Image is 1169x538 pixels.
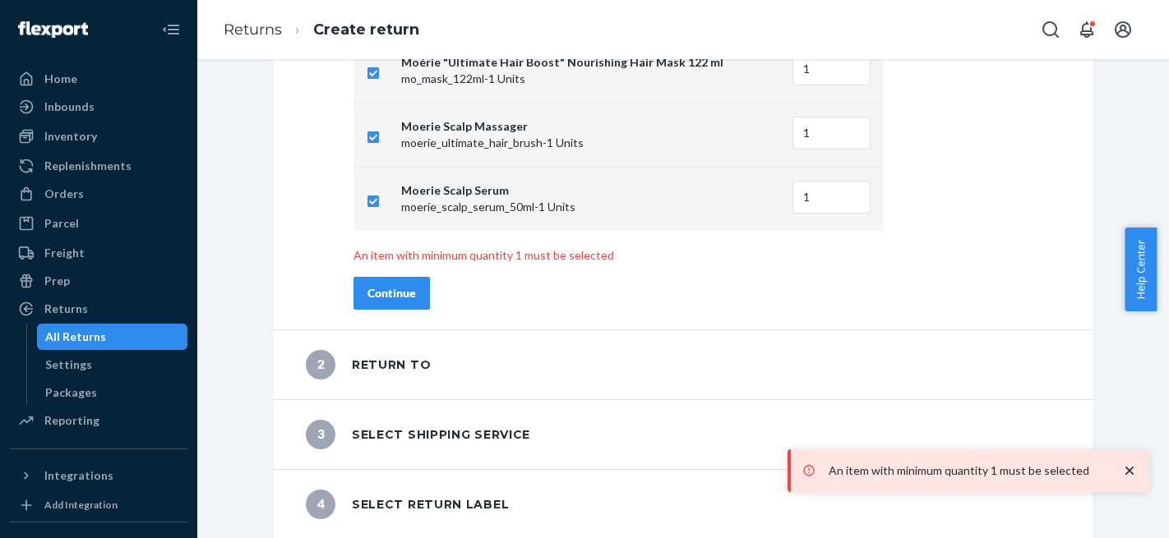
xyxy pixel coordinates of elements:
[401,71,779,87] p: mo_mask_122ml - 1 Units
[792,181,871,214] input: Enter quantity
[45,329,106,345] div: All Returns
[792,117,871,149] input: Enter quantity
[10,296,187,322] a: Returns
[306,490,335,519] span: 4
[10,462,187,489] button: Integrations
[306,350,335,379] span: 2
[44,273,70,289] div: Prep
[306,420,335,449] span: 3
[306,350,431,379] div: Return to
[210,6,432,54] ol: breadcrumbs
[224,21,282,39] a: Returns
[44,245,85,261] div: Freight
[44,186,84,202] div: Orders
[401,182,779,199] p: Moerie Scalp Serum
[1034,13,1067,46] button: Open Search Box
[353,277,430,310] button: Continue
[1070,13,1103,46] button: Open notifications
[155,13,187,46] button: Close Navigation
[10,240,187,266] a: Freight
[44,158,132,174] div: Replenishments
[353,247,1060,264] p: An item with minimum quantity 1 must be selected
[306,490,509,519] div: Select return label
[10,407,187,434] a: Reporting
[10,268,187,294] a: Prep
[45,384,97,401] div: Packages
[10,66,187,92] a: Home
[37,379,188,406] a: Packages
[1125,228,1157,311] button: Help Center
[44,467,113,484] div: Integrations
[44,99,95,115] div: Inbounds
[401,54,779,71] p: Moérie "Ultimate Hair Boost" Nourishing Hair Mask 122 ml
[10,94,187,120] a: Inbounds
[829,462,1105,479] p: An item with minimum quantity 1 must be selected
[1121,462,1138,479] svg: close toast
[1107,13,1139,46] button: Open account menu
[367,285,416,301] div: Continue
[45,356,92,373] div: Settings
[37,352,188,378] a: Settings
[44,128,97,145] div: Inventory
[10,123,187,149] a: Inventory
[44,301,88,317] div: Returns
[401,135,779,151] p: moerie_ultimate_hair_brush - 1 Units
[37,324,188,350] a: All Returns
[401,199,779,215] p: moerie_scalp_serum_50ml - 1 Units
[10,210,187,237] a: Parcel
[10,495,187,515] a: Add Integration
[44,412,99,429] div: Reporting
[10,153,187,179] a: Replenishments
[18,21,88,38] img: Flexport logo
[401,118,779,135] p: Moerie Scalp Massager
[792,53,871,85] input: Enter quantity
[44,215,79,232] div: Parcel
[306,420,530,449] div: Select shipping service
[10,181,187,207] a: Orders
[313,21,419,39] a: Create return
[44,498,118,512] div: Add Integration
[44,71,77,87] div: Home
